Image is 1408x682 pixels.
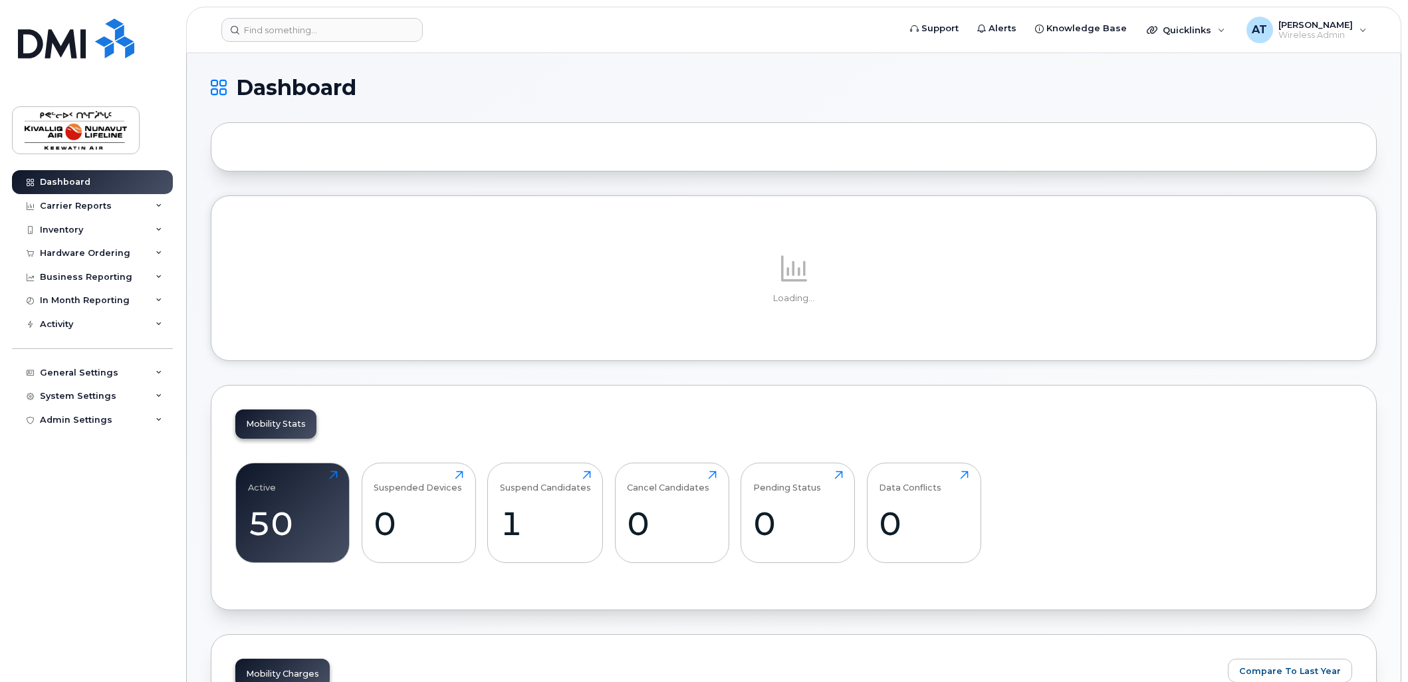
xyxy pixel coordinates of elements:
span: Compare To Last Year [1239,665,1341,677]
div: 0 [879,504,969,543]
a: Pending Status0 [753,471,843,556]
div: Pending Status [753,471,821,493]
p: Loading... [235,292,1352,304]
a: Suspended Devices0 [374,471,463,556]
div: 0 [374,504,463,543]
div: Active [248,471,276,493]
a: Active50 [248,471,338,556]
a: Data Conflicts0 [879,471,969,556]
div: Suspend Candidates [500,471,591,493]
div: Cancel Candidates [627,471,709,493]
div: 50 [248,504,338,543]
div: 0 [627,504,717,543]
div: Data Conflicts [879,471,941,493]
a: Suspend Candidates1 [500,471,591,556]
a: Cancel Candidates0 [627,471,717,556]
div: 1 [500,504,591,543]
div: Suspended Devices [374,471,462,493]
span: Dashboard [236,78,356,98]
div: 0 [753,504,843,543]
